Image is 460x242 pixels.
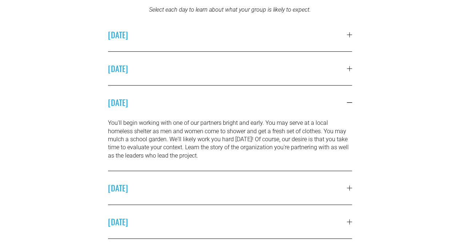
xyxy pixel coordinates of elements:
p: You'll begin working with one of our partners bright and early. You may serve at a local homeless... [108,119,352,160]
button: [DATE] [108,86,352,119]
button: [DATE] [108,205,352,238]
button: [DATE] [108,18,352,51]
span: [DATE] [108,216,347,227]
span: [DATE] [108,96,347,108]
span: [DATE] [108,63,347,74]
span: [DATE] [108,29,347,40]
button: [DATE] [108,52,352,85]
em: Select each day to learn about what your group is likely to expect. [149,6,311,13]
span: [DATE] [108,182,347,194]
button: [DATE] [108,171,352,205]
div: [DATE] [108,119,352,171]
